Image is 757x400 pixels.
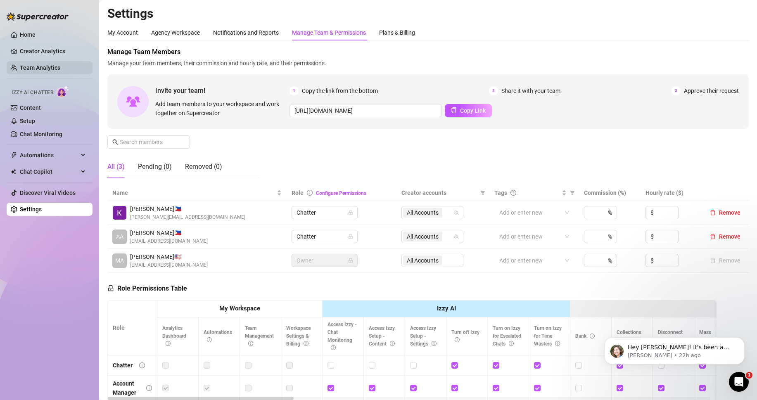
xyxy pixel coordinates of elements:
span: [PERSON_NAME] 🇵🇭 [130,228,208,237]
span: info-circle [207,337,212,342]
div: Removed (0) [185,162,222,172]
div: Account Manager [113,379,140,397]
span: All Accounts [403,232,442,241]
span: [EMAIL_ADDRESS][DOMAIN_NAME] [130,237,208,245]
span: filter [479,187,487,199]
img: logo-BBDzfeDw.svg [7,12,69,21]
input: Search members [120,137,178,147]
span: lock [107,285,114,291]
button: Copy Link [445,104,492,117]
a: Chat Monitoring [20,131,62,137]
span: 1 [746,372,752,379]
span: Remove [719,209,740,216]
h2: Settings [107,6,749,21]
span: Creator accounts [401,188,477,197]
span: Remove [719,233,740,240]
span: Chatter [297,206,353,219]
span: AA [116,232,123,241]
span: [PERSON_NAME] 🇵🇭 [130,204,245,213]
span: Owner [297,254,353,267]
span: filter [570,190,575,195]
span: info-circle [390,341,395,346]
button: Remove [707,208,744,218]
div: Plans & Billing [379,28,415,37]
span: info-circle [248,341,253,346]
a: Creator Analytics [20,45,86,58]
span: info-circle [432,341,437,346]
span: info-circle [331,345,336,350]
div: Chatter [113,361,133,370]
span: Access Izzy Setup - Settings [410,325,437,347]
span: MA [115,256,124,265]
span: Access Izzy Setup - Content [369,325,395,347]
span: team [454,210,459,215]
span: info-circle [509,341,514,346]
span: Automations [204,329,232,343]
span: info-circle [139,362,145,368]
a: Team Analytics [20,64,60,71]
span: lock [348,210,353,215]
iframe: Intercom live chat [729,372,749,392]
span: Manage your team members, their commission and hourly rate, and their permissions. [107,59,749,68]
span: Automations [20,149,78,162]
span: delete [710,210,716,215]
span: All Accounts [407,208,439,217]
span: lock [348,234,353,239]
span: All Accounts [403,208,442,218]
span: Team Management [245,325,274,347]
span: Invite your team! [155,85,290,96]
span: Copy the link from the bottom [302,86,378,95]
span: Bank [575,333,595,339]
span: All Accounts [407,232,439,241]
span: info-circle [304,341,308,346]
span: info-circle [590,334,595,338]
span: info-circle [455,337,460,342]
span: team [454,234,459,239]
span: Turn on Izzy for Time Wasters [534,325,562,347]
strong: My Workspace [219,305,260,312]
span: lock [348,258,353,263]
div: Agency Workspace [151,28,200,37]
span: Chatter [297,230,353,243]
img: Kateri [113,206,126,220]
span: Approve their request [684,86,739,95]
span: info-circle [555,341,560,346]
div: Manage Team & Permissions [292,28,366,37]
th: Name [107,185,287,201]
strong: Izzy AI [437,305,456,312]
span: info-circle [166,341,171,346]
span: search [112,139,118,145]
span: Copy Link [460,107,486,114]
div: Pending (0) [138,162,172,172]
span: info-circle [146,385,152,391]
img: Chat Copilot [11,169,16,175]
button: Remove [707,232,744,241]
span: delete [710,234,716,239]
th: Hourly rate ($) [641,185,702,201]
span: Manage Team Members [107,47,749,57]
span: Workspace Settings & Billing [286,325,311,347]
th: Commission (%) [579,185,640,201]
div: My Account [107,28,138,37]
a: Settings [20,206,42,213]
span: filter [480,190,485,195]
span: Share it with your team [501,86,560,95]
span: Chat Copilot [20,165,78,178]
div: All (3) [107,162,125,172]
span: info-circle [307,190,313,196]
img: AI Chatter [57,85,69,97]
h5: Role Permissions Table [107,284,187,293]
span: Role [292,189,304,196]
th: Role [108,301,157,355]
span: 3 [672,86,681,95]
span: question-circle [510,190,516,196]
span: Access Izzy - Chat Monitoring [327,322,357,351]
a: Setup [20,118,35,124]
div: Notifications and Reports [213,28,279,37]
iframe: Intercom notifications message [592,320,757,378]
a: Home [20,31,36,38]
